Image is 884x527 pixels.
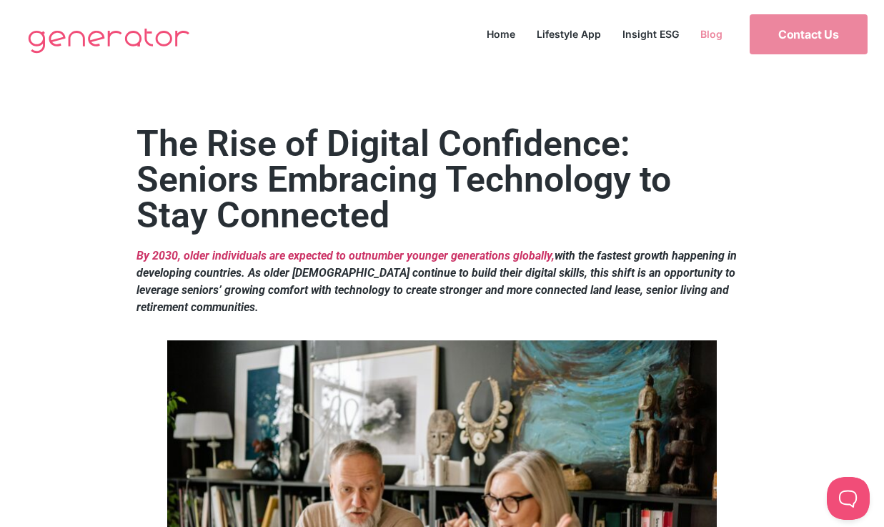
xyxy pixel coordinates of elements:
[690,24,733,44] a: Blog
[136,249,555,262] a: By 2030, older individuals are expected to outnumber younger generations globally,
[136,249,737,314] strong: with the fastest growth happening in developing countries. As older [DEMOGRAPHIC_DATA] continue t...
[476,24,733,44] nav: Menu
[612,24,690,44] a: Insight ESG
[136,126,748,233] h2: The Rise of Digital Confidence: Seniors Embracing Technology to Stay Connected
[526,24,612,44] a: Lifestyle App
[827,477,870,520] iframe: Toggle Customer Support
[476,24,526,44] a: Home
[750,14,868,54] a: Contact Us
[778,29,839,40] span: Contact Us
